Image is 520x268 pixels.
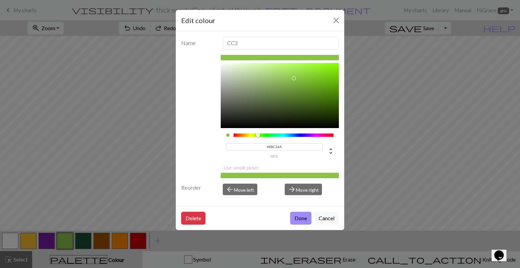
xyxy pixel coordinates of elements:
[331,15,342,26] button: Close
[181,15,215,25] h5: Edit colour
[181,212,205,225] button: Delete
[226,185,234,194] span: arrow_back
[288,185,296,194] span: arrow_forward
[285,184,322,195] button: Move right
[226,154,323,158] label: hex
[221,162,262,173] button: Use simple picker
[223,184,257,195] button: Move left
[177,37,219,49] label: Name
[492,241,513,261] iframe: chat widget
[177,184,219,195] div: Reorder
[314,212,339,225] button: Cancel
[290,212,311,225] button: Done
